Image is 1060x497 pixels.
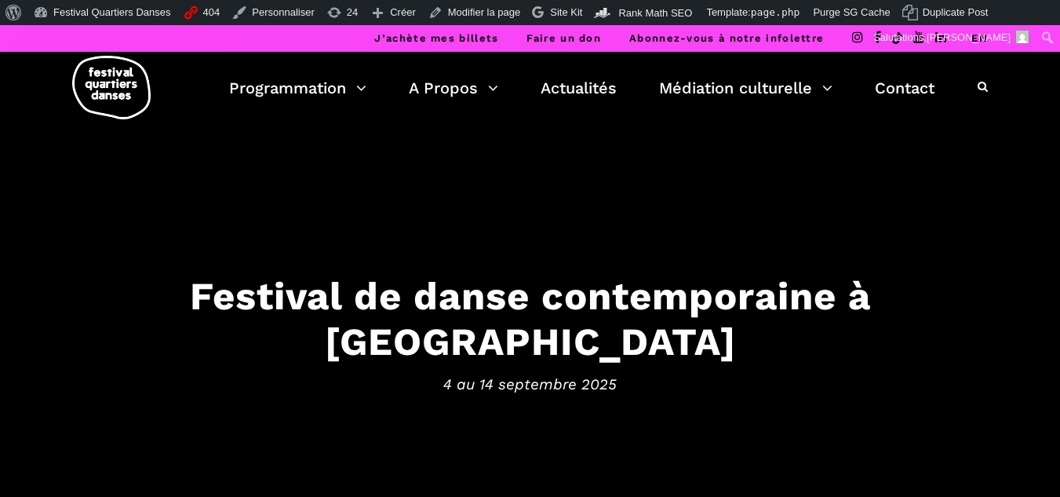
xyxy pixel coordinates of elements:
[550,6,582,18] span: Site Kit
[44,272,1017,365] h3: Festival de danse contemporaine à [GEOGRAPHIC_DATA]
[44,373,1017,397] span: 4 au 14 septembre 2025
[526,32,601,44] a: Faire un don
[868,25,1036,50] a: Salutations,
[875,75,934,101] a: Contact
[229,75,366,101] a: Programmation
[409,75,498,101] a: A Propos
[541,75,617,101] a: Actualités
[374,32,498,44] a: J’achète mes billets
[72,56,151,119] img: logo-fqd-med
[927,31,1011,43] span: [PERSON_NAME]
[629,32,824,44] a: Abonnez-vous à notre infolettre
[751,6,800,18] span: page.php
[659,75,832,101] a: Médiation culturelle
[618,7,692,19] span: Rank Math SEO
